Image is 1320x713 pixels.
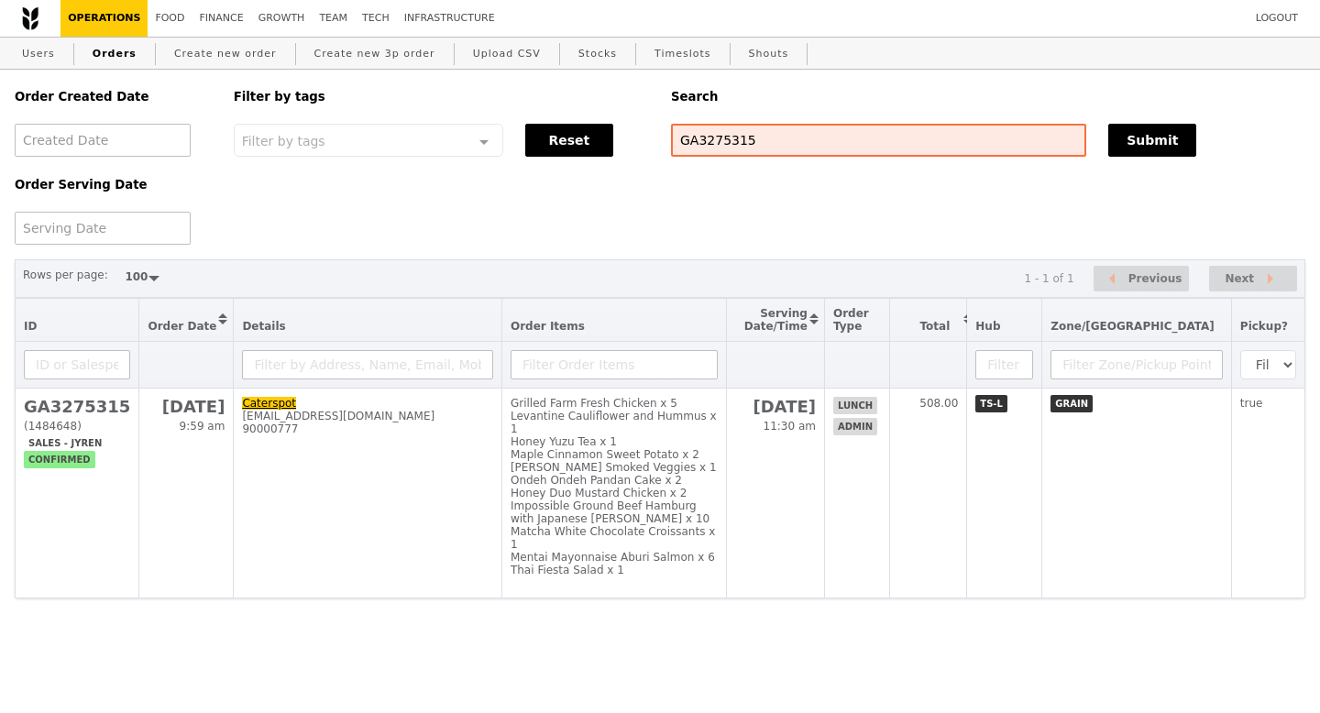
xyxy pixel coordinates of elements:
[242,350,493,379] input: Filter by Address, Name, Email, Mobile
[511,410,718,435] div: Levantine Cauliflower and Hummus x 1
[466,38,548,71] a: Upload CSV
[511,551,718,564] div: Mentai Mayonnaise Aburi Salmon x 6
[975,320,1000,333] span: Hub
[511,320,585,333] span: Order Items
[1050,320,1215,333] span: Zone/[GEOGRAPHIC_DATA]
[15,38,62,71] a: Users
[975,350,1033,379] input: Filter Hub
[24,350,130,379] input: ID or Salesperson name
[24,420,130,433] div: (1484648)
[24,320,37,333] span: ID
[242,132,325,148] span: Filter by tags
[234,90,649,104] h5: Filter by tags
[1024,272,1073,285] div: 1 - 1 of 1
[167,38,284,71] a: Create new order
[511,350,718,379] input: Filter Order Items
[242,422,493,435] div: 90000777
[1128,268,1182,290] span: Previous
[671,90,1305,104] h5: Search
[22,6,38,30] img: Grain logo
[833,307,869,333] span: Order Type
[647,38,718,71] a: Timeslots
[511,525,718,551] div: Matcha White Chocolate Croissants x 1
[511,487,718,499] div: Honey Duo Mustard Chicken x 2
[511,499,718,525] div: Impossible Ground Beef Hamburg with Japanese [PERSON_NAME] x 10
[511,448,718,461] div: Maple Cinnamon Sweet Potato x 2
[511,435,718,448] div: Honey Yuzu Tea x 1
[15,212,191,245] input: Serving Date
[148,397,225,416] h2: [DATE]
[764,420,816,433] span: 11:30 am
[15,90,212,104] h5: Order Created Date
[24,451,95,468] span: confirmed
[919,397,958,410] span: 508.00
[1050,350,1223,379] input: Filter Zone/Pickup Point
[23,266,108,284] label: Rows per page:
[511,474,718,487] div: Ondeh Ondeh Pandan Cake x 2
[742,38,797,71] a: Shouts
[15,178,212,192] h5: Order Serving Date
[307,38,443,71] a: Create new 3p order
[85,38,144,71] a: Orders
[511,564,718,576] div: Thai Fiesta Salad x 1
[975,395,1007,412] span: TS-L
[525,124,613,157] button: Reset
[571,38,624,71] a: Stocks
[15,124,191,157] input: Created Date
[1209,266,1297,292] button: Next
[1225,268,1254,290] span: Next
[833,397,877,414] span: lunch
[1240,397,1263,410] span: true
[24,434,106,452] span: Sales - Jyren
[242,397,296,410] a: Caterspot
[511,461,718,474] div: [PERSON_NAME] Smoked Veggies x 1
[833,418,877,435] span: admin
[242,410,493,422] div: [EMAIL_ADDRESS][DOMAIN_NAME]
[180,420,225,433] span: 9:59 am
[511,397,718,410] div: Grilled Farm Fresh Chicken x 5
[1240,320,1288,333] span: Pickup?
[24,397,130,416] h2: GA3275315
[671,124,1086,157] input: Search any field
[1094,266,1189,292] button: Previous
[1108,124,1196,157] button: Submit
[735,397,816,416] h2: [DATE]
[242,320,285,333] span: Details
[1050,395,1093,412] span: GRAIN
